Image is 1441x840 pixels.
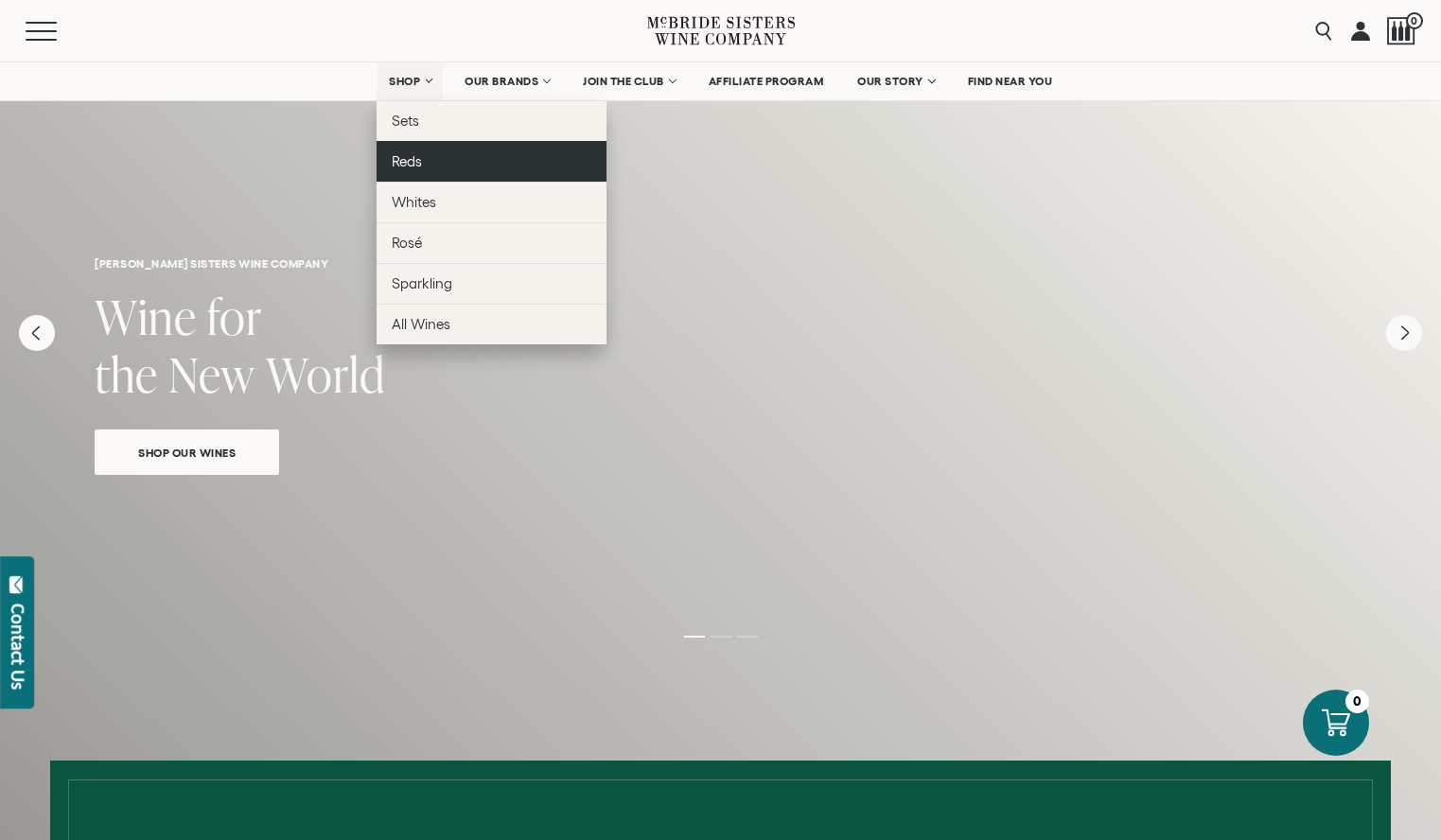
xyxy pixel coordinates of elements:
a: Sets [377,100,606,141]
span: Shop Our Wines [105,442,269,464]
div: 0 [1345,690,1369,713]
a: AFFILIATE PROGRAM [696,62,836,100]
span: Rosé [392,235,422,251]
h6: [PERSON_NAME] sisters wine company [95,257,1346,270]
span: Wine [95,284,197,349]
li: Page dot 3 [737,636,758,638]
span: 0 [1406,12,1423,29]
span: Sets [392,113,419,129]
span: World [266,341,385,407]
span: Sparkling [392,275,452,291]
span: SHOP [389,75,421,88]
a: OUR BRANDS [452,62,561,100]
a: Whites [377,182,606,222]
li: Page dot 1 [684,636,705,638]
div: Contact Us [9,604,27,690]
a: FIND NEAR YOU [956,62,1065,100]
span: New [168,341,255,407]
button: Next [1386,315,1422,351]
span: AFFILIATE PROGRAM [709,75,824,88]
span: Reds [392,153,422,169]
a: All Wines [377,304,606,344]
span: Whites [392,194,436,210]
span: the [95,341,158,407]
span: OUR BRANDS [465,75,538,88]
a: OUR STORY [845,62,946,100]
a: Rosé [377,222,606,263]
a: Shop Our Wines [95,429,279,475]
button: Mobile Menu Trigger [26,22,94,41]
a: SHOP [377,62,443,100]
span: for [207,284,262,349]
a: Reds [377,141,606,182]
span: JOIN THE CLUB [583,75,664,88]
a: Sparkling [377,263,606,304]
button: Previous [19,315,55,351]
span: OUR STORY [857,75,923,88]
span: FIND NEAR YOU [968,75,1053,88]
a: JOIN THE CLUB [571,62,687,100]
span: All Wines [392,316,450,332]
li: Page dot 2 [711,636,731,638]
